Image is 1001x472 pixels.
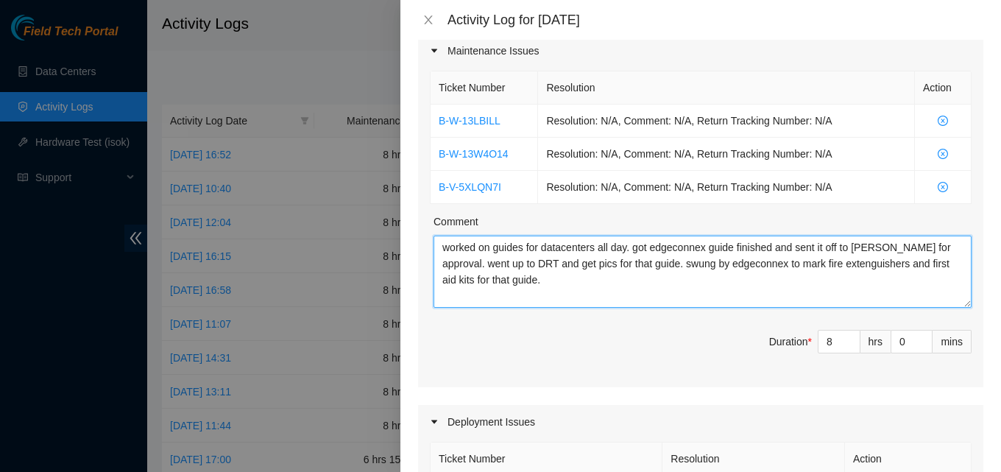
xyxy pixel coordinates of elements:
[422,14,434,26] span: close
[538,105,915,138] td: Resolution: N/A, Comment: N/A, Return Tracking Number: N/A
[923,149,963,159] span: close-circle
[915,71,972,105] th: Action
[538,71,915,105] th: Resolution
[430,46,439,55] span: caret-right
[439,148,509,160] a: B-W-13W4O14
[430,418,439,426] span: caret-right
[769,334,812,350] div: Duration
[860,330,891,353] div: hrs
[923,116,963,126] span: close-circle
[434,236,972,308] textarea: Comment
[933,330,972,353] div: mins
[431,71,538,105] th: Ticket Number
[439,115,501,127] a: B-W-13LBILL
[538,171,915,204] td: Resolution: N/A, Comment: N/A, Return Tracking Number: N/A
[418,34,983,68] div: Maintenance Issues
[538,138,915,171] td: Resolution: N/A, Comment: N/A, Return Tracking Number: N/A
[434,214,478,230] label: Comment
[923,182,963,192] span: close-circle
[418,405,983,439] div: Deployment Issues
[439,181,501,193] a: B-V-5XLQN7I
[418,13,439,27] button: Close
[448,12,983,28] div: Activity Log for [DATE]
